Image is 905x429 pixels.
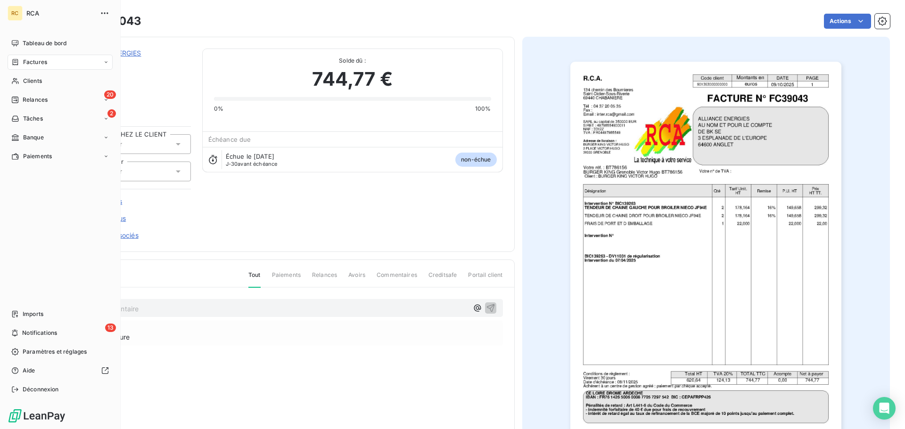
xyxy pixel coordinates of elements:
[107,109,116,118] span: 2
[226,161,238,167] span: J-30
[23,152,52,161] span: Paiements
[8,408,66,423] img: Logo LeanPay
[455,153,496,167] span: non-échue
[377,271,417,287] span: Commentaires
[468,271,502,287] span: Portail client
[23,310,43,318] span: Imports
[214,57,491,65] span: Solde dû :
[428,271,457,287] span: Creditsafe
[104,90,116,99] span: 20
[475,105,491,113] span: 100%
[105,324,116,332] span: 13
[74,60,191,67] span: 90136300
[23,385,59,394] span: Déconnexion
[312,271,337,287] span: Relances
[23,77,42,85] span: Clients
[272,271,301,287] span: Paiements
[214,105,223,113] span: 0%
[8,6,23,21] div: RC
[248,271,261,288] span: Tout
[23,114,43,123] span: Tâches
[22,329,57,337] span: Notifications
[208,136,251,143] span: Échéance due
[824,14,871,29] button: Actions
[312,65,392,93] span: 744,77 €
[226,161,278,167] span: avant échéance
[23,133,44,142] span: Banque
[26,9,94,17] span: RCA
[23,96,48,104] span: Relances
[23,366,35,375] span: Aide
[23,58,47,66] span: Factures
[348,271,365,287] span: Avoirs
[23,348,87,356] span: Paramètres et réglages
[226,153,274,160] span: Échue le [DATE]
[8,363,113,378] a: Aide
[873,397,896,420] div: Open Intercom Messenger
[23,39,66,48] span: Tableau de bord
